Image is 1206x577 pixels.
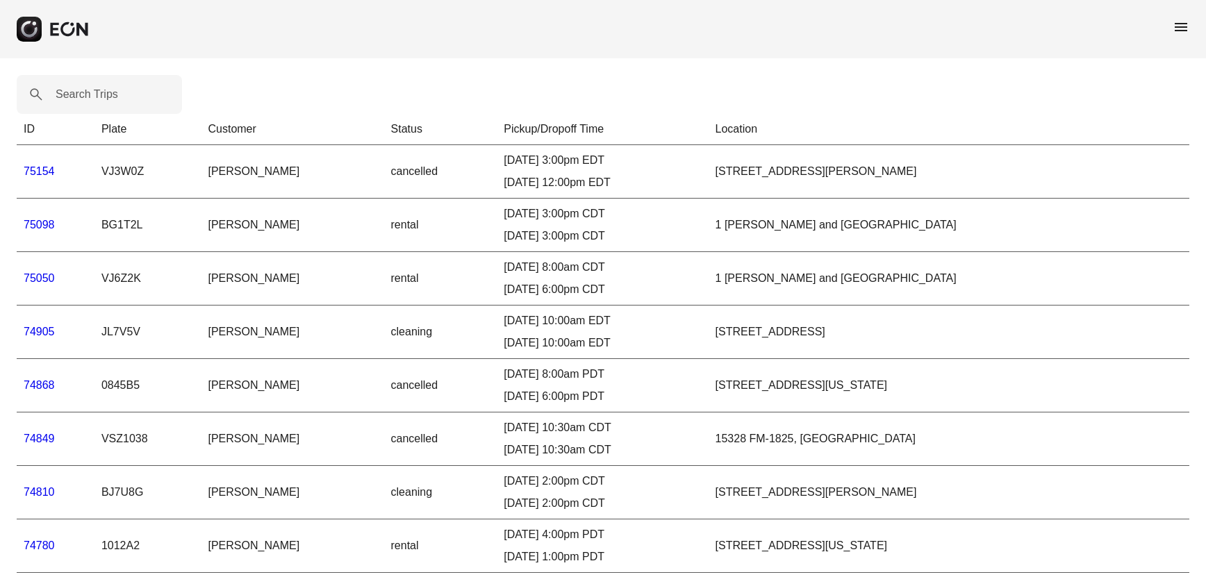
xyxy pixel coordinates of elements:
[504,335,701,351] div: [DATE] 10:00am EDT
[201,412,383,466] td: [PERSON_NAME]
[504,281,701,298] div: [DATE] 6:00pm CDT
[94,466,201,519] td: BJ7U8G
[384,252,497,306] td: rental
[497,114,708,145] th: Pickup/Dropoff Time
[384,145,497,199] td: cancelled
[709,252,1189,306] td: 1 [PERSON_NAME] and [GEOGRAPHIC_DATA]
[504,526,701,543] div: [DATE] 4:00pm PDT
[94,359,201,412] td: 0845B5
[504,366,701,383] div: [DATE] 8:00am PDT
[94,519,201,573] td: 1012A2
[384,306,497,359] td: cleaning
[24,219,55,231] a: 75098
[709,114,1189,145] th: Location
[384,359,497,412] td: cancelled
[94,199,201,252] td: BG1T2L
[201,145,383,199] td: [PERSON_NAME]
[201,252,383,306] td: [PERSON_NAME]
[201,359,383,412] td: [PERSON_NAME]
[384,114,497,145] th: Status
[24,486,55,498] a: 74810
[709,466,1189,519] td: [STREET_ADDRESS][PERSON_NAME]
[504,259,701,276] div: [DATE] 8:00am CDT
[201,306,383,359] td: [PERSON_NAME]
[504,549,701,565] div: [DATE] 1:00pm PDT
[504,312,701,329] div: [DATE] 10:00am EDT
[504,442,701,458] div: [DATE] 10:30am CDT
[709,145,1189,199] td: [STREET_ADDRESS][PERSON_NAME]
[24,433,55,444] a: 74849
[504,473,701,490] div: [DATE] 2:00pm CDT
[94,252,201,306] td: VJ6Z2K
[17,114,94,145] th: ID
[24,540,55,551] a: 74780
[384,466,497,519] td: cleaning
[384,412,497,466] td: cancelled
[504,174,701,191] div: [DATE] 12:00pm EDT
[504,152,701,169] div: [DATE] 3:00pm EDT
[24,272,55,284] a: 75050
[201,466,383,519] td: [PERSON_NAME]
[384,519,497,573] td: rental
[201,519,383,573] td: [PERSON_NAME]
[201,114,383,145] th: Customer
[709,306,1189,359] td: [STREET_ADDRESS]
[504,419,701,436] div: [DATE] 10:30am CDT
[24,326,55,337] a: 74905
[24,379,55,391] a: 74868
[709,412,1189,466] td: 15328 FM-1825, [GEOGRAPHIC_DATA]
[1173,19,1189,35] span: menu
[201,199,383,252] td: [PERSON_NAME]
[504,495,701,512] div: [DATE] 2:00pm CDT
[24,165,55,177] a: 75154
[94,306,201,359] td: JL7V5V
[94,145,201,199] td: VJ3W0Z
[709,199,1189,252] td: 1 [PERSON_NAME] and [GEOGRAPHIC_DATA]
[504,228,701,244] div: [DATE] 3:00pm CDT
[709,359,1189,412] td: [STREET_ADDRESS][US_STATE]
[94,412,201,466] td: VSZ1038
[56,86,118,103] label: Search Trips
[94,114,201,145] th: Plate
[709,519,1189,573] td: [STREET_ADDRESS][US_STATE]
[384,199,497,252] td: rental
[504,388,701,405] div: [DATE] 6:00pm PDT
[504,206,701,222] div: [DATE] 3:00pm CDT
